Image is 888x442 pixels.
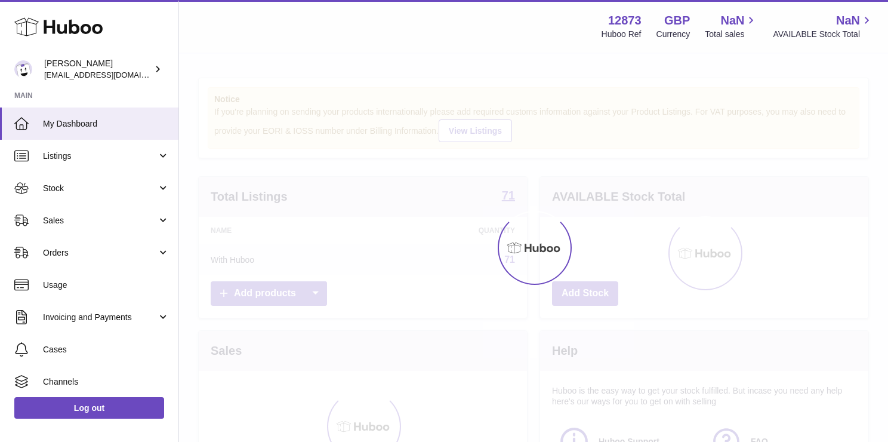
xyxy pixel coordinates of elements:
[836,13,860,29] span: NaN
[43,312,157,323] span: Invoicing and Payments
[44,70,175,79] span: [EMAIL_ADDRESS][DOMAIN_NAME]
[43,247,157,259] span: Orders
[720,13,744,29] span: NaN
[43,118,169,130] span: My Dashboard
[773,29,874,40] span: AVAILABLE Stock Total
[608,13,642,29] strong: 12873
[43,151,157,162] span: Listings
[43,376,169,388] span: Channels
[44,58,152,81] div: [PERSON_NAME]
[43,344,169,355] span: Cases
[14,60,32,78] img: tikhon.oleinikov@sleepandglow.com
[705,29,758,40] span: Total sales
[43,280,169,291] span: Usage
[43,183,157,194] span: Stock
[705,13,758,40] a: NaN Total sales
[664,13,690,29] strong: GBP
[656,29,690,40] div: Currency
[773,13,874,40] a: NaN AVAILABLE Stock Total
[43,215,157,226] span: Sales
[602,29,642,40] div: Huboo Ref
[14,397,164,419] a: Log out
